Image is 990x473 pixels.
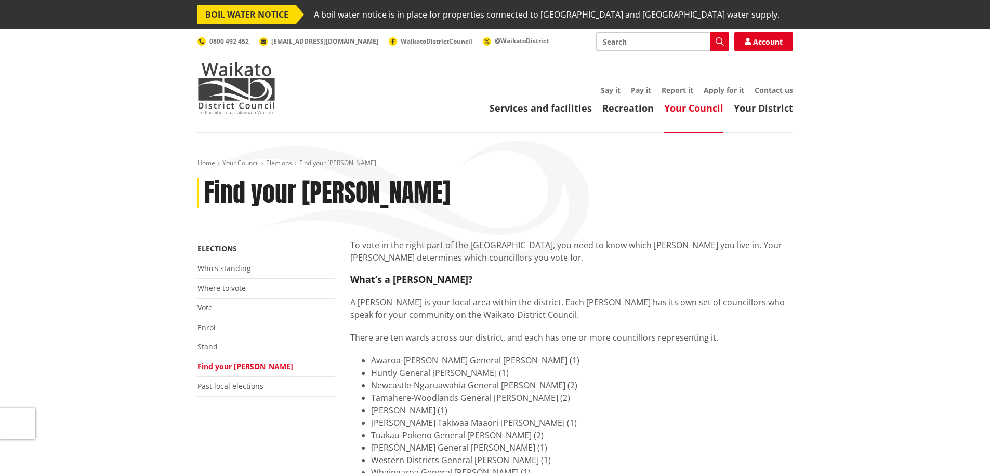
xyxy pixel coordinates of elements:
a: WaikatoDistrictCouncil [389,37,472,46]
a: Past local elections [197,381,263,391]
a: Services and facilities [490,102,592,114]
a: Your District [734,102,793,114]
a: Say it [601,85,621,95]
a: Who's standing [197,263,251,273]
a: 0800 492 452 [197,37,249,46]
a: @WaikatoDistrict [483,36,549,45]
strong: What’s a [PERSON_NAME]? [350,273,473,286]
a: Pay it [631,85,651,95]
li: [PERSON_NAME] General [PERSON_NAME] (1) [371,441,793,454]
a: Apply for it [704,85,744,95]
span: A boil water notice is in place for properties connected to [GEOGRAPHIC_DATA] and [GEOGRAPHIC_DAT... [314,5,780,24]
li: Newcastle-Ngāruawāhia General [PERSON_NAME] (2) [371,379,793,391]
input: Search input [596,32,729,51]
nav: breadcrumb [197,159,793,168]
a: Report it [662,85,693,95]
a: Elections [197,244,237,253]
li: [PERSON_NAME] (1) [371,404,793,416]
p: There are ten wards across our district, and each has one or more councillors representing it. [350,331,793,344]
span: Find your [PERSON_NAME] [299,158,376,167]
a: Where to vote [197,283,246,293]
a: [EMAIL_ADDRESS][DOMAIN_NAME] [259,37,378,46]
li: Western Districts General [PERSON_NAME] (1) [371,454,793,466]
span: BOIL WATER NOTICE [197,5,296,24]
li: Huntly General [PERSON_NAME] (1) [371,367,793,379]
a: Your Council [664,102,723,114]
span: @WaikatoDistrict [495,36,549,45]
a: Vote [197,303,213,313]
span: To vote in the right part of the [GEOGRAPHIC_DATA], you need to know which [PERSON_NAME] you live... [350,239,782,263]
a: Stand [197,342,218,352]
a: Elections [266,158,292,167]
a: Home [197,158,215,167]
span: [EMAIL_ADDRESS][DOMAIN_NAME] [271,37,378,46]
a: Account [734,32,793,51]
a: Contact us [755,85,793,95]
a: Your Council [222,158,259,167]
img: Waikato District Council - Te Kaunihera aa Takiwaa o Waikato [197,62,275,114]
li: Awaroa-[PERSON_NAME] General [PERSON_NAME] (1) [371,354,793,367]
span: WaikatoDistrictCouncil [401,37,472,46]
li: [PERSON_NAME] Takiwaa Maaori [PERSON_NAME] (1) [371,416,793,429]
a: Find your [PERSON_NAME] [197,361,293,371]
a: Enrol [197,322,216,332]
a: Recreation [602,102,654,114]
li: Tamahere-Woodlands General [PERSON_NAME] (2) [371,391,793,404]
p: A [PERSON_NAME] is your local area within the district. Each [PERSON_NAME] has its own set of cou... [350,296,793,321]
li: Tuakau-Pōkeno General [PERSON_NAME] (2) [371,429,793,441]
h1: Find your [PERSON_NAME] [204,178,451,208]
span: 0800 492 452 [209,37,249,46]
